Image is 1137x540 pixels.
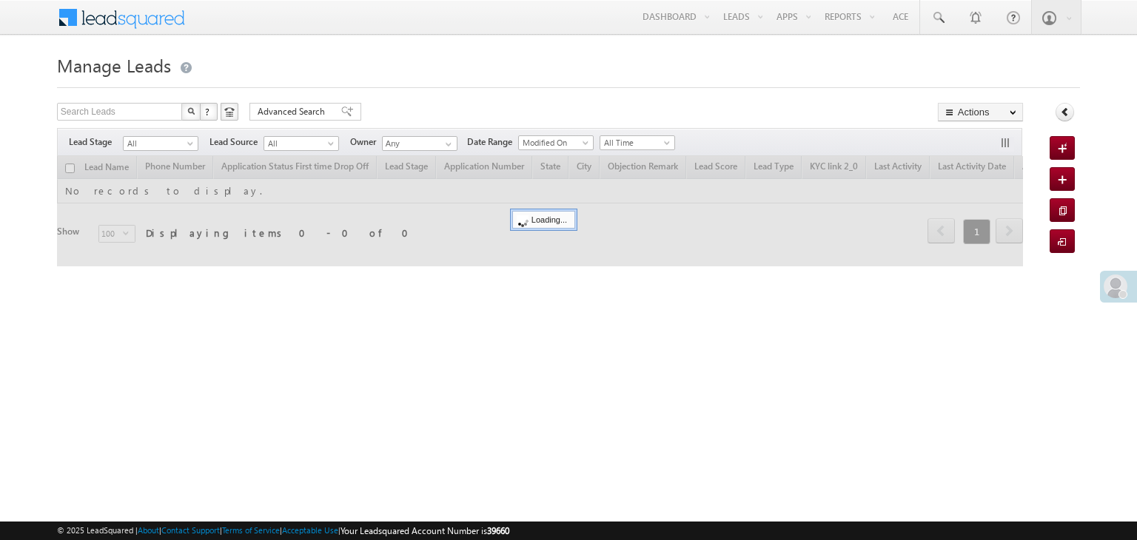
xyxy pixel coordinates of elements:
input: Type to Search [382,136,457,151]
a: Acceptable Use [282,525,338,535]
img: Search [187,107,195,115]
span: Modified On [519,136,589,149]
span: All Time [600,136,671,149]
div: Loading... [512,211,575,229]
span: All [264,137,335,150]
a: Show All Items [437,137,456,152]
a: All [264,136,339,151]
a: Modified On [518,135,594,150]
span: © 2025 LeadSquared | | | | | [57,524,509,538]
span: All [124,137,194,150]
a: All Time [600,135,675,150]
span: ? [205,105,212,118]
span: Date Range [467,135,518,149]
button: Actions [938,103,1023,121]
button: ? [200,103,218,121]
a: Contact Support [161,525,220,535]
span: Lead Stage [69,135,123,149]
span: 39660 [487,525,509,536]
span: Owner [350,135,382,149]
span: Advanced Search [258,105,329,118]
span: Your Leadsquared Account Number is [341,525,509,536]
span: Lead Source [209,135,264,149]
a: Terms of Service [222,525,280,535]
a: About [138,525,159,535]
a: All [123,136,198,151]
span: Manage Leads [57,53,171,77]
